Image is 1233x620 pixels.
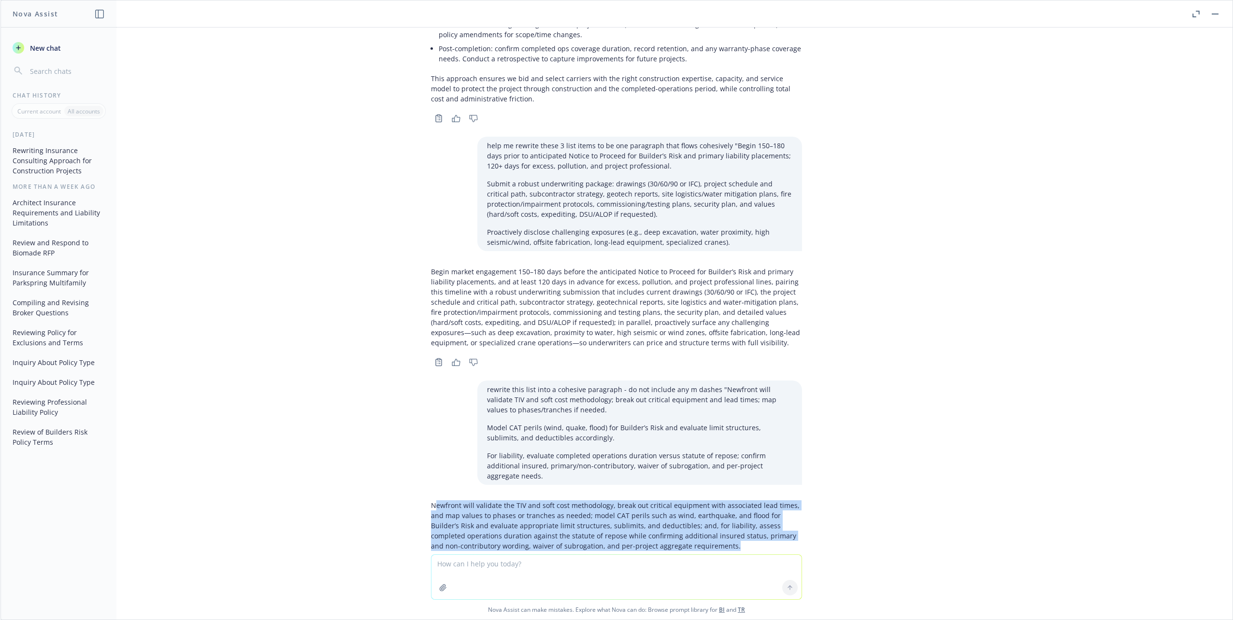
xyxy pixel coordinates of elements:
[9,39,109,56] button: New chat
[9,195,109,231] button: Architect Insurance Requirements and Liability Limitations
[13,9,58,19] h1: Nova Assist
[487,384,792,415] p: rewrite this list into a cohesive paragraph - do not include any m dashes "Newfront will validate...
[9,295,109,321] button: Compiling and Revising Broker Questions
[487,451,792,481] p: For liability, evaluate completed operations duration versus statute of repose; confirm additiona...
[9,324,109,351] button: Reviewing Policy for Exclusions and Terms
[434,358,443,366] svg: Copy to clipboard
[9,265,109,291] button: Insurance Summary for Parkspring Multifamily
[466,355,481,369] button: Thumbs down
[439,42,802,66] li: Post-completion: confirm completed ops coverage duration, record retention, and any warranty-phas...
[9,394,109,420] button: Reviewing Professional Liability Policy
[9,424,109,450] button: Review of Builders Risk Policy Terms
[1,91,116,99] div: Chat History
[9,235,109,261] button: Review and Respond to Biomade RFP
[487,423,792,443] p: Model CAT perils (wind, quake, flood) for Builder’s Risk and evaluate limit structures, sublimits...
[487,141,792,171] p: help me rewrite these 3 list items to be one paragraph that flows cohesively "Begin 150–180 days ...
[719,606,725,614] a: BI
[487,227,792,247] p: Proactively disclose challenging exposures (e.g., deep excavation, water proximity, high seismic/...
[9,142,109,179] button: Rewriting Insurance Consulting Approach for Construction Projects
[9,374,109,390] button: Inquiry About Policy Type
[466,112,481,125] button: Thumbs down
[738,606,745,614] a: TR
[28,43,61,53] span: New chat
[68,107,100,115] p: All accounts
[17,107,61,115] p: Current account
[431,500,802,551] p: Newfront will validate the TIV and soft cost methodology, break out critical equipment with assoc...
[28,64,105,78] input: Search chats
[1,183,116,191] div: More than a week ago
[1,130,116,139] div: [DATE]
[431,267,802,348] p: Begin market engagement 150–180 days before the anticipated Notice to Proceed for Builder’s Risk ...
[9,354,109,370] button: Inquiry About Policy Type
[4,600,1229,620] span: Nova Assist can make mistakes. Explore what Nova can do: Browse prompt library for and
[431,73,802,104] p: This approach ensures we bid and select carriers with the right construction expertise, capacity,...
[439,17,802,42] li: Coordinate carrier engineering visits, mid-project review (schedule shifts, change orders, value ...
[487,179,792,219] p: Submit a robust underwriting package: drawings (30/60/90 or IFC), project schedule and critical p...
[434,114,443,123] svg: Copy to clipboard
